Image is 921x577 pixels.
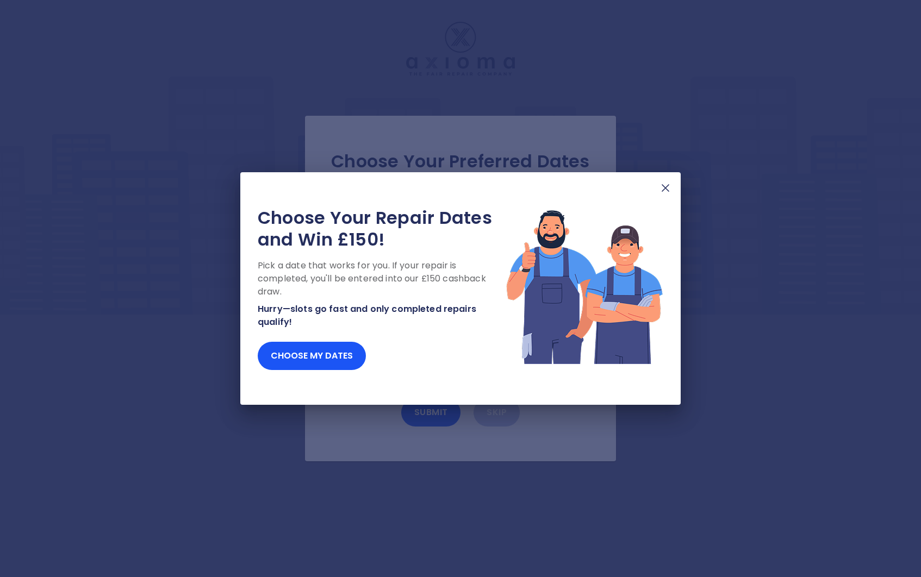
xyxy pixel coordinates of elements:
[258,207,506,250] h2: Choose Your Repair Dates and Win £150!
[258,342,366,370] button: Choose my dates
[258,259,506,298] p: Pick a date that works for you. If your repair is completed, you'll be entered into our £150 cash...
[258,303,506,329] p: Hurry—slots go fast and only completed repairs qualify!
[506,207,663,366] img: Lottery
[659,181,672,195] img: X Mark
